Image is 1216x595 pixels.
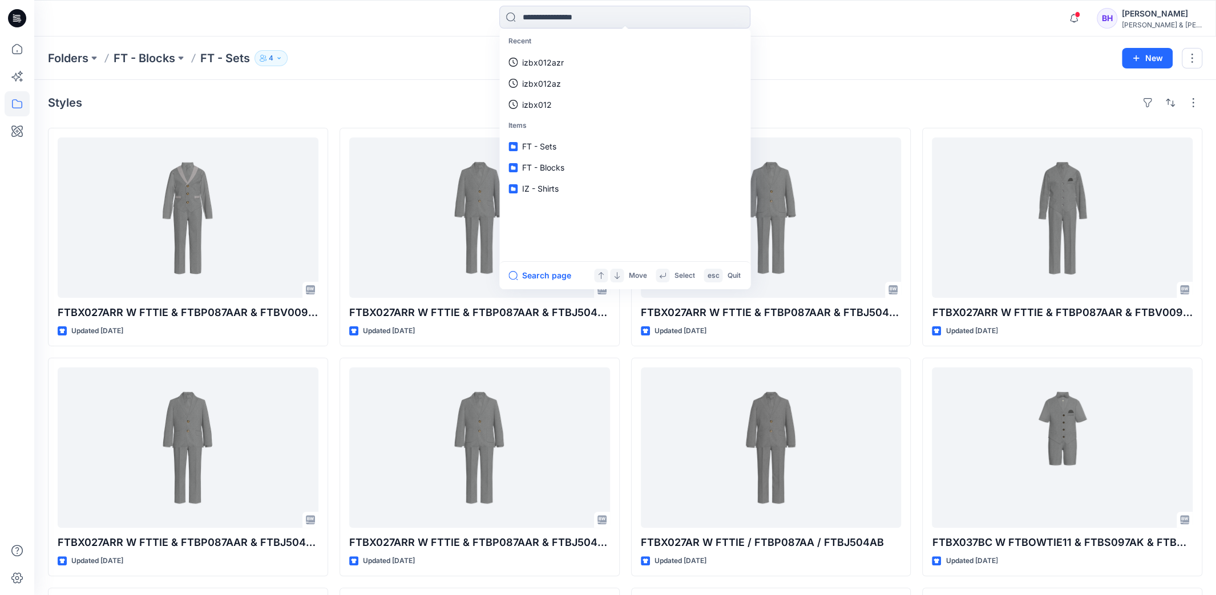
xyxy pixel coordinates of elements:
[58,305,318,321] p: FTBX027ARR W FTTIE & FTBP087AAR & FTBV009CPR
[932,305,1193,321] p: FTBX027ARR W FTTIE & FTBP087AAR & FTBV009AUR
[932,535,1193,551] p: FTBX037BC W FTBOWTIE11 & FTBS097AK & FTBV009AU
[58,535,318,551] p: FTBX027ARR W FTTIE & FTBP087AAR & FTBJ504ABR
[641,137,902,298] a: FTBX027ARR W FTTIE & FTBP087AAR & FTBJ504AYR
[674,270,694,282] p: Select
[502,52,748,73] a: izbx012azr
[58,137,318,298] a: FTBX027ARR W FTTIE & FTBP087AAR & FTBV009CPR
[932,367,1193,528] a: FTBX037BC W FTBOWTIE11 & FTBS097AK & FTBV009AU
[522,163,564,172] span: FT - Blocks
[1122,7,1202,21] div: [PERSON_NAME]
[522,78,561,90] p: izbx012az
[349,305,610,321] p: FTBX027ARR W FTTIE & FTBP087AAR & FTBJ504ABR
[502,31,748,52] p: Recent
[48,96,82,110] h4: Styles
[1122,48,1173,68] button: New
[502,136,748,157] a: FT - Sets
[522,141,556,151] span: FT - Sets
[254,50,288,66] button: 4
[502,157,748,178] a: FT - Blocks
[641,305,902,321] p: FTBX027ARR W FTTIE & FTBP087AAR & FTBJ504AYR
[349,535,610,551] p: FTBX027ARR W FTTIE & FTBP087AAR & FTBJ504AYR
[655,555,706,567] p: Updated [DATE]
[71,555,123,567] p: Updated [DATE]
[946,325,997,337] p: Updated [DATE]
[502,178,748,199] a: IZ - Shirts
[946,555,997,567] p: Updated [DATE]
[363,325,415,337] p: Updated [DATE]
[641,367,902,528] a: FTBX027AR W FTTIE / FTBP087AA / FTBJ504AB
[502,115,748,136] p: Items
[522,56,564,68] p: izbx012azr
[522,99,552,111] p: izbx012
[114,50,175,66] a: FT - Blocks
[349,137,610,298] a: FTBX027ARR W FTTIE & FTBP087AAR & FTBJ504ABR
[200,50,250,66] p: FT - Sets
[58,367,318,528] a: FTBX027ARR W FTTIE & FTBP087AAR & FTBJ504ABR
[502,94,748,115] a: izbx012
[363,555,415,567] p: Updated [DATE]
[48,50,88,66] a: Folders
[655,325,706,337] p: Updated [DATE]
[932,137,1193,298] a: FTBX027ARR W FTTIE & FTBP087AAR & FTBV009AUR
[727,270,740,282] p: Quit
[269,52,273,64] p: 4
[1097,8,1117,29] div: BH
[502,73,748,94] a: izbx012az
[641,535,902,551] p: FTBX027AR W FTTIE / FTBP087AA / FTBJ504AB
[522,184,559,193] span: IZ - Shirts
[508,269,571,282] button: Search page
[71,325,123,337] p: Updated [DATE]
[1122,21,1202,29] div: [PERSON_NAME] & [PERSON_NAME]
[628,270,647,282] p: Move
[707,270,719,282] p: esc
[349,367,610,528] a: FTBX027ARR W FTTIE & FTBP087AAR & FTBJ504AYR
